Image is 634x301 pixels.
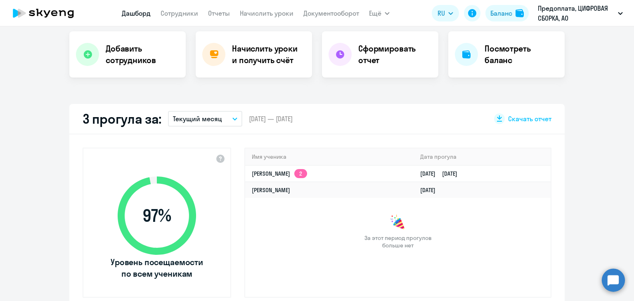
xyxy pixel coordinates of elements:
h2: 3 прогула за: [83,111,161,127]
button: RU [432,5,459,21]
button: Балансbalance [485,5,529,21]
button: Ещё [369,5,390,21]
th: Имя ученика [245,148,414,165]
span: Ещё [369,8,381,18]
h4: Начислить уроки и получить счёт [232,43,304,66]
h4: Посмотреть баланс [485,43,558,66]
a: [DATE][DATE] [420,170,464,177]
a: Сотрудники [161,9,198,17]
p: Предоплата, ЦИФРОВАЯ СБОРКА, АО [538,3,615,23]
img: congrats [390,214,406,231]
div: Баланс [490,8,512,18]
span: [DATE] — [DATE] [249,114,293,123]
button: Предоплата, ЦИФРОВАЯ СБОРКА, АО [534,3,627,23]
span: За этот период прогулов больше нет [363,234,433,249]
button: Текущий месяц [168,111,242,127]
span: Скачать отчет [508,114,551,123]
span: RU [438,8,445,18]
a: [PERSON_NAME]2 [252,170,307,177]
img: balance [516,9,524,17]
h4: Добавить сотрудников [106,43,179,66]
span: Уровень посещаемости по всем ученикам [109,256,204,280]
a: Отчеты [208,9,230,17]
a: [DATE] [420,186,442,194]
h4: Сформировать отчет [358,43,432,66]
a: Дашборд [122,9,151,17]
span: 97 % [109,206,204,226]
a: [PERSON_NAME] [252,186,290,194]
a: Документооборот [303,9,359,17]
p: Текущий месяц [173,114,222,124]
app-skyeng-badge: 2 [294,169,307,178]
th: Дата прогула [414,148,551,165]
a: Начислить уроки [240,9,293,17]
